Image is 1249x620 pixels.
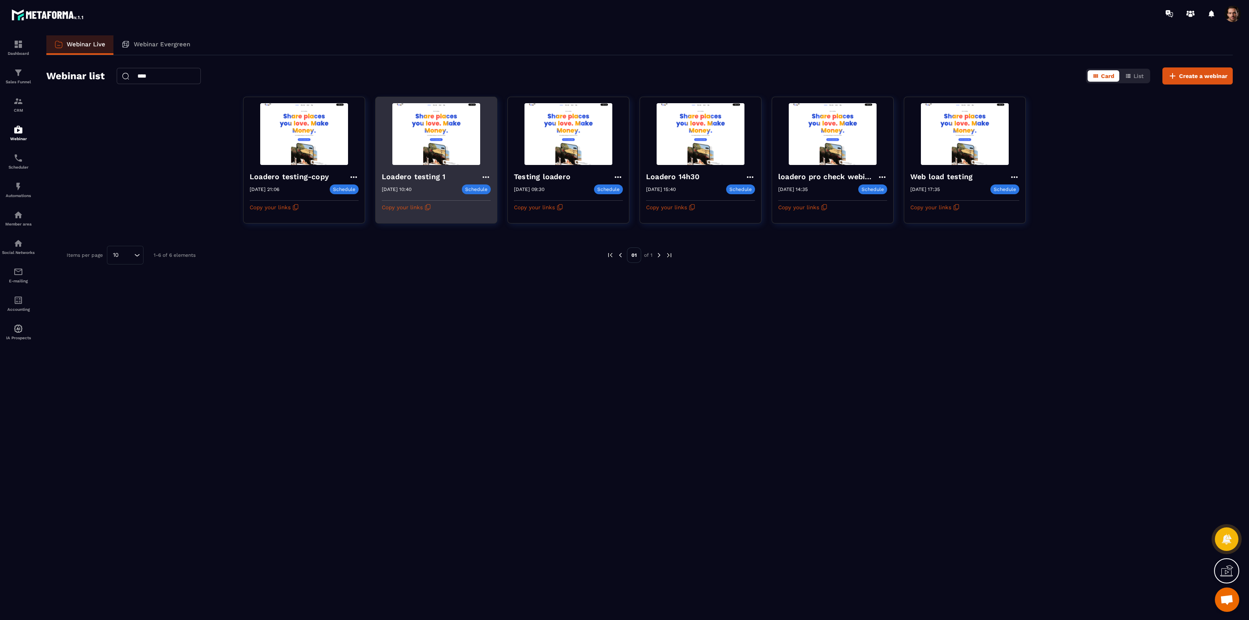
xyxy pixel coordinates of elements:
[646,201,695,214] button: Copy your links
[13,267,23,277] img: email
[778,103,887,165] img: webinar-background
[2,90,35,119] a: formationformationCRM
[250,201,299,214] button: Copy your links
[2,193,35,198] p: Automations
[67,41,105,48] p: Webinar Live
[617,251,624,259] img: prev
[2,307,35,312] p: Accounting
[13,68,23,78] img: formation
[462,184,491,194] p: Schedule
[2,336,35,340] p: IA Prospects
[2,119,35,147] a: automationsautomationsWebinar
[13,125,23,134] img: automations
[514,186,544,192] p: [DATE] 09:30
[910,201,960,214] button: Copy your links
[1215,587,1239,612] a: Mở cuộc trò chuyện
[646,186,676,192] p: [DATE] 15:40
[250,186,279,192] p: [DATE] 21:06
[627,247,641,263] p: 01
[13,182,23,191] img: automations
[778,186,808,192] p: [DATE] 14:35
[514,201,563,214] button: Copy your links
[250,171,333,182] h4: Loadero testing-copy
[1134,73,1144,79] span: List
[910,103,1019,165] img: webinar-background
[13,238,23,248] img: social-network
[646,171,704,182] h4: Loadero 14h30
[910,171,977,182] h4: Web load testing
[2,147,35,176] a: schedulerschedulerScheduler
[11,7,85,22] img: logo
[1162,67,1233,85] button: Create a webinar
[382,171,449,182] h4: Loadero testing 1
[13,295,23,305] img: accountant
[382,103,491,165] img: webinar-background
[514,103,623,165] img: webinar-background
[2,222,35,226] p: Member area
[46,68,104,84] h2: Webinar list
[382,186,411,192] p: [DATE] 10:40
[107,246,144,264] div: Search for option
[644,252,653,258] p: of 1
[778,201,827,214] button: Copy your links
[13,96,23,106] img: formation
[646,103,755,165] img: webinar-background
[13,210,23,220] img: automations
[2,289,35,318] a: accountantaccountantAccounting
[514,171,574,182] h4: Testing loadero
[2,176,35,204] a: automationsautomationsAutomations
[1120,70,1149,82] button: List
[46,35,113,55] a: Webinar Live
[2,204,35,232] a: automationsautomationsMember area
[778,171,877,182] h4: loadero pro check webinar
[1179,72,1227,80] span: Create a webinar
[2,137,35,141] p: Webinar
[2,250,35,255] p: Social Networks
[2,51,35,56] p: Dashboard
[2,108,35,113] p: CRM
[2,232,35,261] a: social-networksocial-networkSocial Networks
[990,184,1019,194] p: Schedule
[122,251,132,260] input: Search for option
[858,184,887,194] p: Schedule
[2,62,35,90] a: formationformationSales Funnel
[382,201,431,214] button: Copy your links
[726,184,755,194] p: Schedule
[2,261,35,289] a: emailemailE-mailing
[13,39,23,49] img: formation
[134,41,190,48] p: Webinar Evergreen
[330,184,359,194] p: Schedule
[607,251,614,259] img: prev
[250,103,359,165] img: webinar-background
[154,252,196,258] p: 1-6 of 6 elements
[666,251,673,259] img: next
[13,324,23,334] img: automations
[1088,70,1119,82] button: Card
[655,251,663,259] img: next
[67,252,103,258] p: Items per page
[2,279,35,283] p: E-mailing
[910,186,940,192] p: [DATE] 17:35
[2,33,35,62] a: formationformationDashboard
[594,184,623,194] p: Schedule
[110,251,122,260] span: 10
[2,80,35,84] p: Sales Funnel
[1101,73,1114,79] span: Card
[2,165,35,169] p: Scheduler
[13,153,23,163] img: scheduler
